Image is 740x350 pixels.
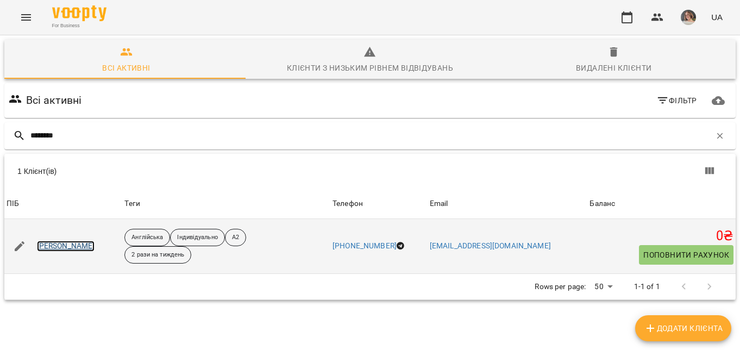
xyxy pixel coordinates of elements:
[681,10,696,25] img: 579a670a21908ba1ed2e248daec19a77.jpeg
[333,197,425,210] span: Телефон
[177,233,217,242] p: Індивідуально
[287,61,453,74] div: Клієнти з низьким рівнем відвідувань
[170,229,224,246] div: Індивідуально
[26,92,82,109] h6: Всі активні
[17,166,377,177] div: 1 Клієнт(ів)
[711,11,723,23] span: UA
[590,228,733,245] h5: 0 ₴
[52,22,106,29] span: For Business
[590,279,616,295] div: 50
[232,233,239,242] p: A2
[124,229,170,246] div: Англійська
[635,315,731,341] button: Додати клієнта
[430,197,448,210] div: Sort
[634,282,660,292] p: 1-1 of 1
[13,4,39,30] button: Menu
[333,197,363,210] div: Sort
[639,245,733,265] button: Поповнити рахунок
[37,241,95,252] a: [PERSON_NAME]
[535,282,586,292] p: Rows per page:
[102,61,150,74] div: Всі активні
[707,7,727,27] button: UA
[131,233,163,242] p: Англійська
[131,251,184,260] p: 2 рази на тиждень
[643,248,729,261] span: Поповнити рахунок
[590,197,615,210] div: Баланс
[590,197,733,210] span: Баланс
[124,197,328,210] div: Теги
[52,5,106,21] img: Voopty Logo
[644,322,723,335] span: Додати клієнта
[697,158,723,184] button: Показати колонки
[7,197,19,210] div: ПІБ
[430,197,448,210] div: Email
[333,197,363,210] div: Телефон
[124,246,191,264] div: 2 рази на тиждень
[590,197,615,210] div: Sort
[576,61,651,74] div: Видалені клієнти
[652,91,701,110] button: Фільтр
[7,197,120,210] span: ПІБ
[7,197,19,210] div: Sort
[430,197,586,210] span: Email
[4,154,736,189] div: Table Toolbar
[225,229,246,246] div: A2
[430,241,551,250] a: [EMAIL_ADDRESS][DOMAIN_NAME]
[656,94,697,107] span: Фільтр
[333,241,397,250] a: [PHONE_NUMBER]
